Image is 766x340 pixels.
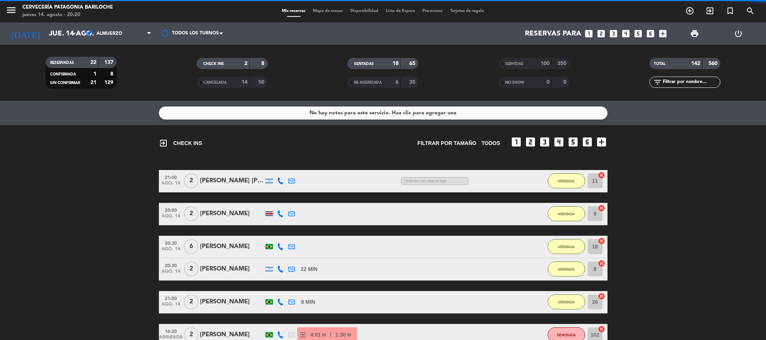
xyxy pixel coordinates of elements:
i: turned_in_not [726,6,735,15]
div: LOG OUT [717,22,760,45]
div: [PERSON_NAME] [200,209,264,219]
span: ARRIBADA [558,212,575,216]
span: Reservas para [525,30,581,38]
input: Filtrar por nombre... [662,78,720,86]
div: Cervecería Patagonia Bariloche [22,4,113,11]
span: 1:30 H [335,331,351,339]
span: ago. 14 [161,269,180,278]
button: ARRIBADA [548,262,585,276]
span: Pre-acceso [419,9,446,13]
button: menu [6,4,17,18]
button: ARRIBADA [548,294,585,309]
span: / [330,331,332,339]
span: SERVIDAS [505,62,523,66]
i: looks_6 [581,136,593,148]
strong: 1 [93,71,96,77]
span: CHECK INS [203,62,224,66]
strong: 2 [244,61,247,66]
span: 20:30 [161,238,180,247]
span: ARRIBADA [558,179,575,183]
span: CONFIRMADA [50,72,76,76]
div: [PERSON_NAME] [200,264,264,274]
span: 20:00 [161,205,180,214]
i: cancel [598,237,605,245]
i: power_settings_new [734,29,743,38]
span: RE AGENDADA [354,81,382,84]
strong: 22 [90,60,96,65]
span: Tarjetas de regalo [446,9,488,13]
button: ARRIBADA [548,173,585,188]
span: ago. 14 [161,247,180,255]
i: add_box [658,29,668,38]
span: Mis reservas [278,9,309,13]
span: CHECK INS [159,139,202,148]
div: [PERSON_NAME] [200,297,264,307]
span: Disponibilidad [347,9,382,13]
i: add_circle_outline [685,6,694,15]
strong: 560 [708,61,719,66]
span: 21:00 [161,294,180,302]
span: 22 MIN [301,265,317,273]
span: DEMORADA [557,333,576,337]
div: [PERSON_NAME] [200,330,264,340]
strong: 50 [258,80,266,85]
i: exit_to_app [299,331,306,338]
span: 16:20 [161,327,180,335]
strong: 6 [396,80,399,85]
span: 20:30 [161,261,180,269]
span: TODOS [482,139,500,148]
i: looks_two [596,29,606,38]
i: cancel [598,204,605,212]
strong: 0 [547,80,550,85]
strong: 350 [557,61,568,66]
i: add_box [596,136,607,148]
strong: 35 [409,80,417,85]
i: exit_to_app [705,6,714,15]
i: exit_to_app [159,139,168,148]
span: RESERVADAS [50,61,74,65]
strong: 65 [409,61,417,66]
i: search [746,6,755,15]
i: looks_5 [633,29,643,38]
i: menu [6,4,17,16]
span: print [690,29,699,38]
span: 2 [184,262,199,276]
strong: 8 [110,71,115,77]
i: looks_4 [553,136,565,148]
i: [DATE] [6,25,45,42]
span: Lista de Espera [382,9,419,13]
span: | Adentro con vista al lago [401,177,468,185]
span: Almuerzo [96,31,122,36]
span: 4:01 H [310,331,326,339]
div: jueves 14. agosto - 20:20 [22,11,113,19]
button: ARRIBADA [548,239,585,254]
strong: 21 [90,80,96,85]
div: [PERSON_NAME] [200,242,264,251]
span: 6 [184,239,199,254]
i: looks_3 [539,136,551,148]
i: looks_two [524,136,536,148]
span: 2 [184,294,199,309]
span: ARRIBADA [558,245,575,249]
button: ARRIBADA [548,206,585,221]
i: filter_list [653,78,662,87]
div: No hay notas para este servicio. Haz clic para agregar una [310,109,456,117]
span: SENTADAS [354,62,374,66]
span: 2 [184,173,199,188]
strong: 137 [104,60,115,65]
span: CANCELADA [203,81,227,84]
strong: 129 [104,80,115,85]
span: SIN CONFIRMAR [50,81,80,85]
i: looks_5 [567,136,579,148]
i: looks_3 [609,29,618,38]
span: ago. 14 [161,214,180,222]
span: NO SHOW [505,81,524,84]
span: ARRIBADA [558,300,575,304]
i: cancel [598,293,605,300]
strong: 14 [242,80,247,85]
span: 21:00 [161,173,180,181]
strong: 18 [393,61,399,66]
i: looks_one [510,136,522,148]
span: ago. 14 [161,181,180,189]
div: [PERSON_NAME] [PERSON_NAME] [200,176,264,186]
